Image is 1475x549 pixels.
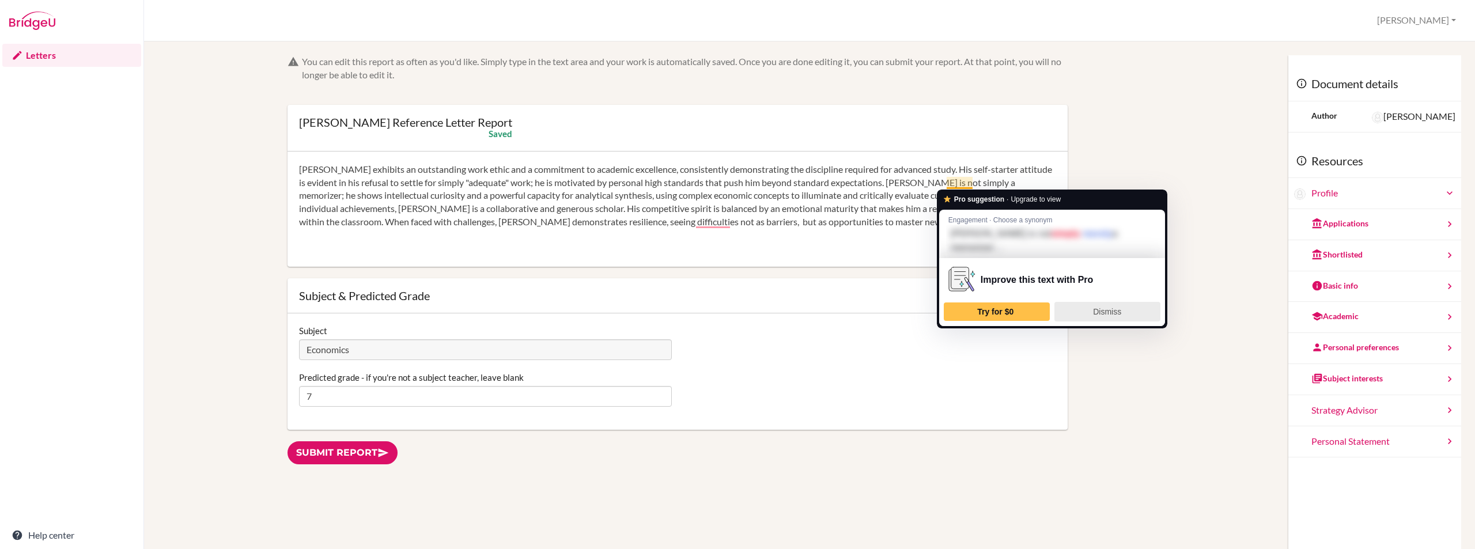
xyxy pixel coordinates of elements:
div: Saved [489,128,512,139]
div: Resources [1288,144,1461,179]
div: Personal preferences [1311,342,1399,353]
a: Applications [1288,209,1461,240]
a: Strategy Advisor [1288,395,1461,426]
a: Profile [1311,187,1455,200]
div: You can edit this report as often as you'd like. Simply type in the text area and your work is au... [302,55,1068,82]
div: Academic [1311,311,1359,322]
a: Subject interests [1288,364,1461,395]
button: [PERSON_NAME] [1372,10,1461,31]
img: Bridge-U [9,12,55,30]
div: Subject interests [1311,373,1383,384]
img: Matthew Wijono [1294,188,1306,200]
a: Personal preferences [1288,333,1461,364]
div: Shortlisted [1311,249,1363,260]
div: Basic info [1311,280,1358,291]
label: Subject [299,325,327,336]
div: Author [1311,110,1337,122]
a: Shortlisted [1288,240,1461,271]
a: Personal Statement [1288,426,1461,457]
a: Submit report [288,441,398,465]
label: Predicted grade - if you're not a subject teacher, leave blank [299,372,524,383]
a: Letters [2,44,141,67]
div: [PERSON_NAME] Reference Letter Report [299,116,512,128]
a: Basic info [1288,271,1461,302]
a: Help center [2,524,141,547]
a: Academic [1288,302,1461,333]
div: Applications [1311,218,1368,229]
div: Subject & Predicted Grade [299,290,1056,301]
div: [PERSON_NAME] [1372,110,1455,123]
textarea: To enrich screen reader interactions, please activate Accessibility in Grammarly extension settings [299,163,1056,255]
div: Document details [1288,67,1461,101]
img: Stacey Frallicciardi [1372,112,1383,123]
